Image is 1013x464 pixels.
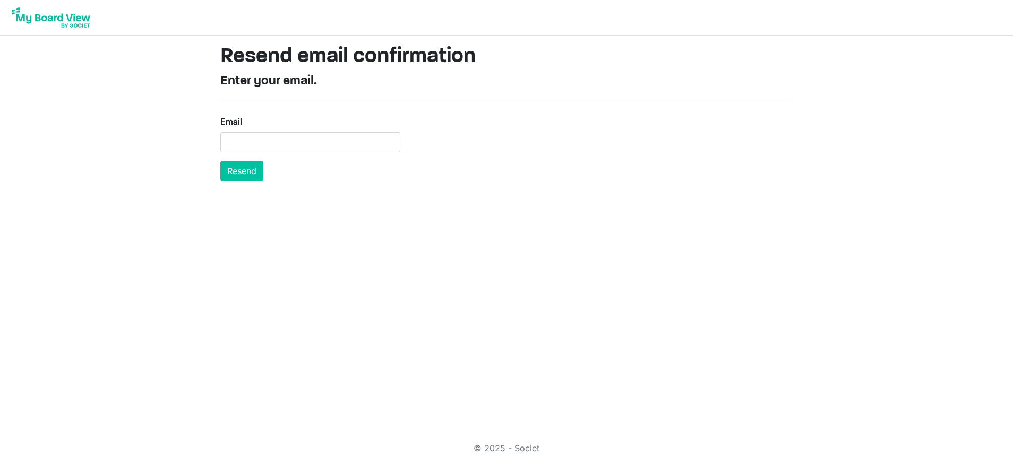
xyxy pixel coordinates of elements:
label: Email [220,115,242,128]
a: © 2025 - Societ [474,443,539,453]
img: My Board View Logo [8,4,93,31]
button: Resend [220,161,263,181]
h1: Resend email confirmation [220,44,793,70]
h4: Enter your email. [220,74,793,89]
